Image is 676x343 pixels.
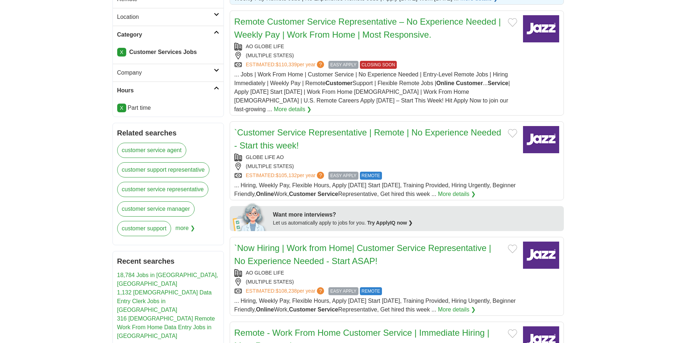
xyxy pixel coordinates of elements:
a: X [117,48,126,57]
span: REMOTE [360,172,382,180]
button: Add to favorite jobs [508,244,517,253]
a: 18,784 Jobs in [GEOGRAPHIC_DATA], [GEOGRAPHIC_DATA] [117,272,218,287]
span: EASY APPLY [328,61,358,69]
a: More details ❯ [274,105,312,114]
strong: Customer [456,80,483,86]
button: Add to favorite jobs [508,129,517,138]
strong: Customer [289,306,316,313]
h2: Company [117,68,214,77]
h2: Location [117,13,214,21]
strong: Customer [326,80,353,86]
span: ? [317,287,324,294]
strong: Service [488,80,509,86]
a: X [117,104,126,112]
strong: Online [256,191,274,197]
a: Company [113,64,224,81]
span: more ❯ [175,221,195,240]
div: AO GLOBE LIFE [234,269,517,277]
strong: Service [318,306,338,313]
a: customer support [117,221,171,236]
span: REMOTE [360,287,382,295]
strong: Customer Services Jobs [129,49,197,55]
a: customer service representative [117,182,209,197]
a: Try ApplyIQ now ❯ [367,220,413,226]
div: Want more interviews? [273,210,560,219]
img: Company logo [523,126,559,153]
span: $105,132 [276,172,297,178]
strong: Online [256,306,274,313]
a: 1,132 [DEMOGRAPHIC_DATA] Data Entry Clerk Jobs in [GEOGRAPHIC_DATA] [117,289,212,313]
a: `Customer Service Representative | Remote | No Experience Needed - Start this week! [234,127,501,150]
a: More details ❯ [438,305,476,314]
a: Hours [113,81,224,99]
h2: Category [117,30,214,39]
a: Location [113,8,224,26]
a: ESTIMATED:$105,132per year? [246,172,326,180]
div: (MULTIPLE STATES) [234,52,517,59]
strong: Service [318,191,338,197]
button: Add to favorite jobs [508,18,517,27]
a: Remote Customer Service Representative – No Experience Needed | Weekly Pay | Work From Home | Mos... [234,17,501,39]
a: ESTIMATED:$110,339per year? [246,61,326,69]
span: EASY APPLY [328,287,358,295]
a: `Now Hiring | Work from Home| Customer Service Representative | No Experience Needed - Start ASAP! [234,243,491,266]
img: Company logo [523,15,559,42]
div: (MULTIPLE STATES) [234,163,517,170]
span: $110,339 [276,62,297,67]
div: (MULTIPLE STATES) [234,278,517,286]
span: ... Jobs | Work From Home | Customer Service | No Experience Needed | Entry-Level Remote Jobs | H... [234,71,510,112]
img: apply-iq-scientist.png [233,202,268,231]
button: Add to favorite jobs [508,329,517,338]
div: AO GLOBE LIFE [234,43,517,50]
img: Company logo [523,242,559,269]
span: ? [317,172,324,179]
strong: Customer [289,191,316,197]
a: customer service agent [117,143,186,158]
span: $108,238 [276,288,297,294]
h2: Hours [117,86,214,95]
span: ... Hiring, Weekly Pay, Flexible Hours, Apply [DATE] Start [DATE], Training Provided, Hiring Urge... [234,298,516,313]
li: Part time [117,104,219,112]
a: Category [113,26,224,43]
span: EASY APPLY [328,172,358,180]
h2: Recent searches [117,256,219,267]
a: More details ❯ [438,190,476,198]
span: ... Hiring, Weekly Pay, Flexible Hours, Apply [DATE] Start [DATE], Training Provided, Hiring Urge... [234,182,516,197]
span: ? [317,61,324,68]
a: ESTIMATED:$108,238per year? [246,287,326,295]
div: GLOBE LIFE AO [234,154,517,161]
a: 316 [DEMOGRAPHIC_DATA] Remote Work From Home Data Entry Jobs in [GEOGRAPHIC_DATA] [117,315,215,339]
h2: Related searches [117,127,219,138]
a: customer support representative [117,162,209,177]
div: Let us automatically apply to jobs for you. [273,219,560,227]
a: customer service manager [117,201,195,217]
span: CLOSING SOON [360,61,397,69]
strong: Online [436,80,454,86]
